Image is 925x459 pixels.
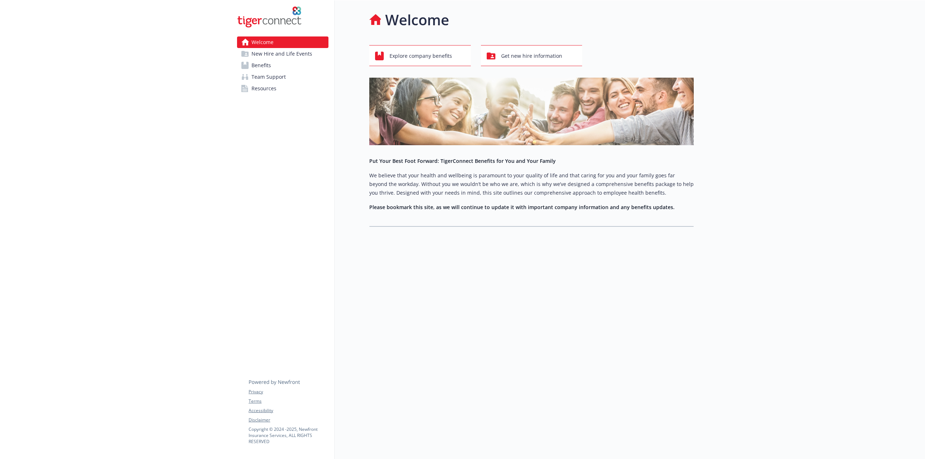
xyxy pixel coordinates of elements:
[481,45,582,66] button: Get new hire information
[237,83,328,94] a: Resources
[237,48,328,60] a: New Hire and Life Events
[251,71,286,83] span: Team Support
[369,157,556,164] strong: Put Your Best Foot Forward: TigerConnect Benefits for You and Your Family
[251,60,271,71] span: Benefits
[249,426,328,445] p: Copyright © 2024 - 2025 , Newfront Insurance Services, ALL RIGHTS RESERVED
[237,60,328,71] a: Benefits
[251,48,312,60] span: New Hire and Life Events
[251,36,274,48] span: Welcome
[249,398,328,404] a: Terms
[249,417,328,423] a: Disclaimer
[501,49,562,63] span: Get new hire information
[237,71,328,83] a: Team Support
[249,389,328,395] a: Privacy
[237,36,328,48] a: Welcome
[369,204,675,211] strong: Please bookmark this site, as we will continue to update it with important company information an...
[249,407,328,414] a: Accessibility
[369,45,471,66] button: Explore company benefits
[369,171,694,197] p: We believe that your health and wellbeing is paramount to your quality of life and that caring fo...
[251,83,276,94] span: Resources
[390,49,452,63] span: Explore company benefits
[385,9,449,31] h1: Welcome
[369,78,694,145] img: overview page banner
